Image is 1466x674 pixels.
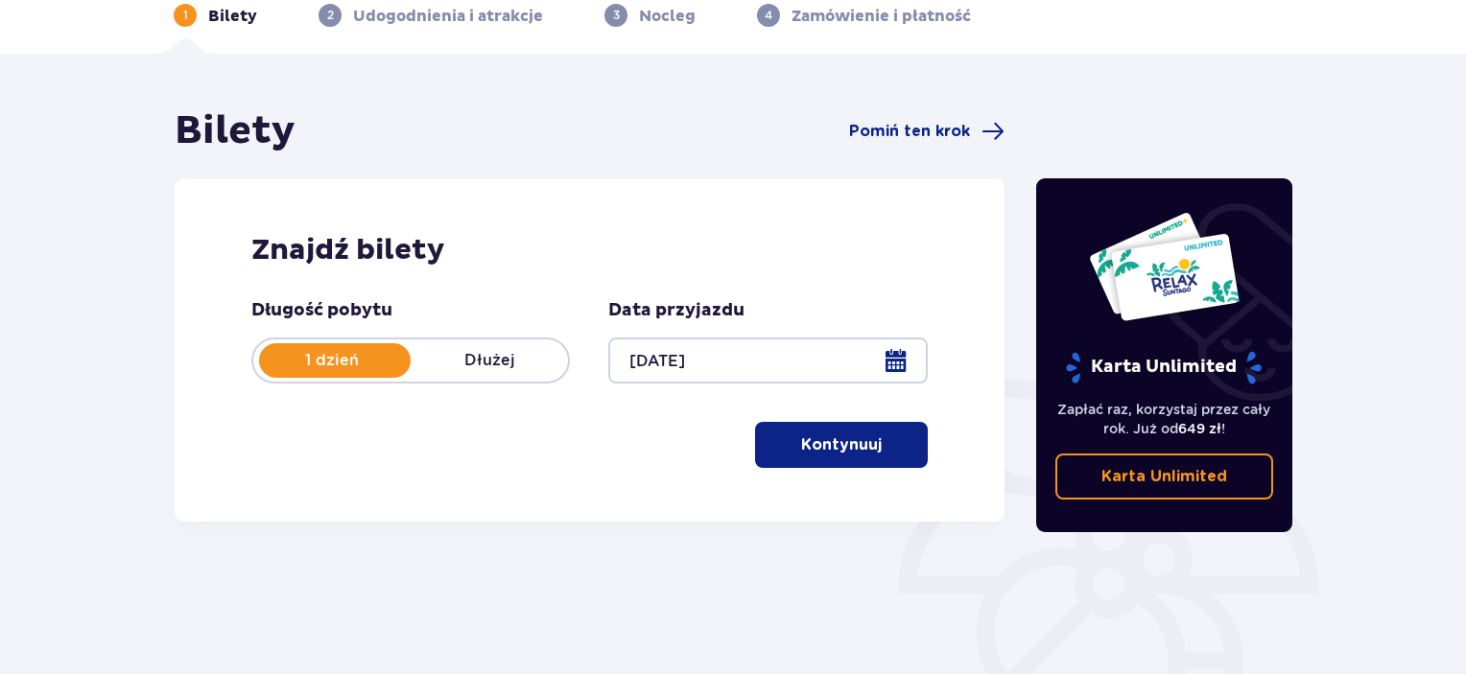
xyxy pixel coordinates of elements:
[1178,421,1221,436] span: 649 zł
[765,7,772,24] p: 4
[208,6,257,27] p: Bilety
[253,350,411,371] p: 1 dzień
[251,232,928,268] h2: Znajdź bilety
[849,120,1005,143] a: Pomiń ten krok
[353,6,543,27] p: Udogodnienia i atrakcje
[183,7,188,24] p: 1
[604,4,696,27] div: 3Nocleg
[319,4,543,27] div: 2Udogodnienia i atrakcje
[608,299,745,322] p: Data przyjazdu
[174,4,257,27] div: 1Bilety
[757,4,971,27] div: 4Zamówienie i płatność
[251,299,392,322] p: Długość pobytu
[411,350,568,371] p: Dłużej
[175,107,296,155] h1: Bilety
[639,6,696,27] p: Nocleg
[613,7,620,24] p: 3
[849,121,970,142] span: Pomiń ten krok
[1055,400,1274,438] p: Zapłać raz, korzystaj przez cały rok. Już od !
[1088,211,1241,322] img: Dwie karty całoroczne do Suntago z napisem 'UNLIMITED RELAX', na białym tle z tropikalnymi liśćmi...
[801,434,882,455] p: Kontynuuj
[1055,453,1274,500] a: Karta Unlimited
[327,7,334,24] p: 2
[1101,466,1227,487] p: Karta Unlimited
[755,422,928,468] button: Kontynuuj
[1064,351,1264,384] p: Karta Unlimited
[792,6,971,27] p: Zamówienie i płatność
